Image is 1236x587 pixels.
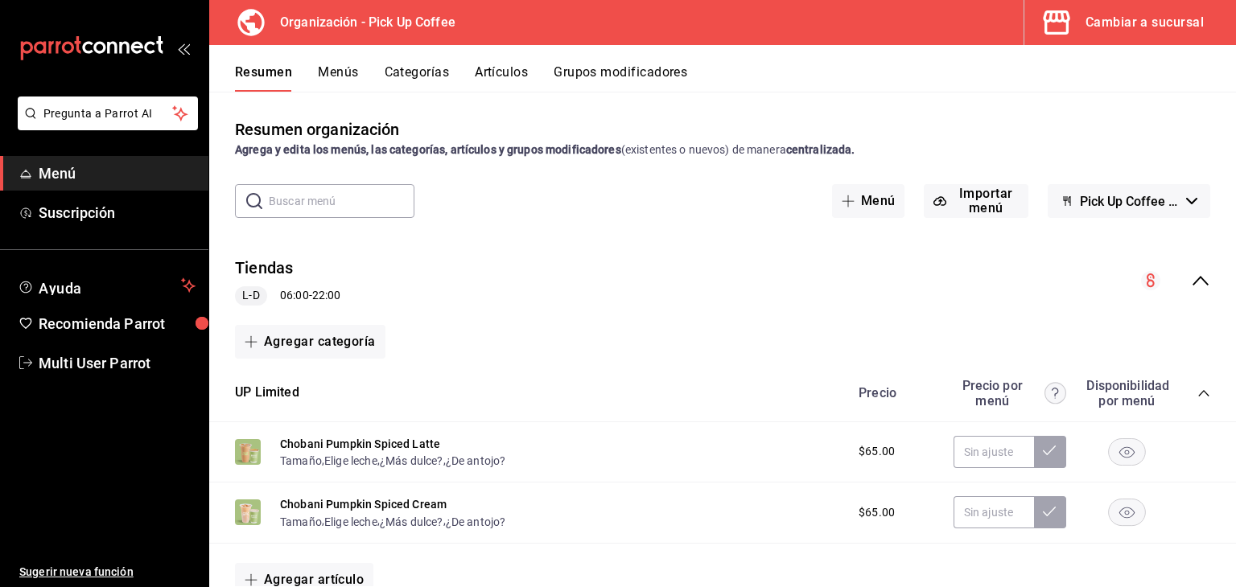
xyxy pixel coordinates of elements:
[11,117,198,133] a: Pregunta a Parrot AI
[280,436,440,452] button: Chobani Pumpkin Spiced Latte
[380,453,443,469] button: ¿Más dulce?
[39,352,196,374] span: Multi User Parrot
[1197,387,1210,400] button: collapse-category-row
[380,514,443,530] button: ¿Más dulce?
[324,514,377,530] button: Elige leche
[280,453,322,469] button: Tamaño
[1080,194,1180,209] span: Pick Up Coffee (Borrador)
[235,384,299,402] button: UP Limited
[177,42,190,55] button: open_drawer_menu
[235,142,1210,158] div: (existentes o nuevos) de manera
[235,117,400,142] div: Resumen organización
[45,26,79,39] div: v 4.0.25
[235,286,340,306] div: 06:00 - 22:00
[832,184,905,218] button: Menú
[954,436,1034,468] input: Sin ajuste
[954,496,1034,528] input: Sin ajuste
[475,64,528,92] button: Artículos
[235,143,621,156] strong: Agrega y edita los menús, las categorías, artículos y grupos modificadores
[786,143,855,156] strong: centralizada.
[859,443,895,460] span: $65.00
[39,162,196,184] span: Menú
[18,96,198,130] button: Pregunta a Parrot AI
[1086,11,1204,34] div: Cambiar a sucursal
[19,564,196,581] span: Sugerir nueva función
[209,244,1236,318] div: collapse-menu-row
[26,26,39,39] img: logo_orange.svg
[235,257,294,280] button: Tiendas
[1048,184,1210,218] button: Pick Up Coffee (Borrador)
[235,439,261,465] img: Preview
[235,325,385,359] button: Agregar categoría
[235,499,261,525] img: Preview
[1086,378,1167,408] div: Disponibilidad por menú
[39,276,175,295] span: Ayuda
[269,185,414,217] input: Buscar menú
[42,42,180,55] div: Dominio: [DOMAIN_NAME]
[280,512,505,529] div: , , ,
[324,453,377,469] button: Elige leche
[235,64,1236,92] div: navigation tabs
[39,202,196,224] span: Suscripción
[280,514,322,530] button: Tamaño
[554,64,687,92] button: Grupos modificadores
[843,385,946,400] div: Precio
[39,313,196,335] span: Recomienda Parrot
[954,378,1066,408] div: Precio por menú
[859,504,895,521] span: $65.00
[84,95,123,105] div: Dominio
[26,42,39,55] img: website_grey.svg
[280,496,447,512] button: Chobani Pumpkin Spiced Cream
[280,452,505,469] div: , , ,
[67,93,80,106] img: tab_domain_overview_orange.svg
[235,64,292,92] button: Resumen
[171,93,184,106] img: tab_keywords_by_traffic_grey.svg
[189,95,256,105] div: Palabras clave
[318,64,358,92] button: Menús
[446,453,506,469] button: ¿De antojo?
[43,105,173,122] span: Pregunta a Parrot AI
[446,514,506,530] button: ¿De antojo?
[267,13,455,32] h3: Organización - Pick Up Coffee
[236,287,266,304] span: L-D
[924,184,1028,218] button: Importar menú
[385,64,450,92] button: Categorías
